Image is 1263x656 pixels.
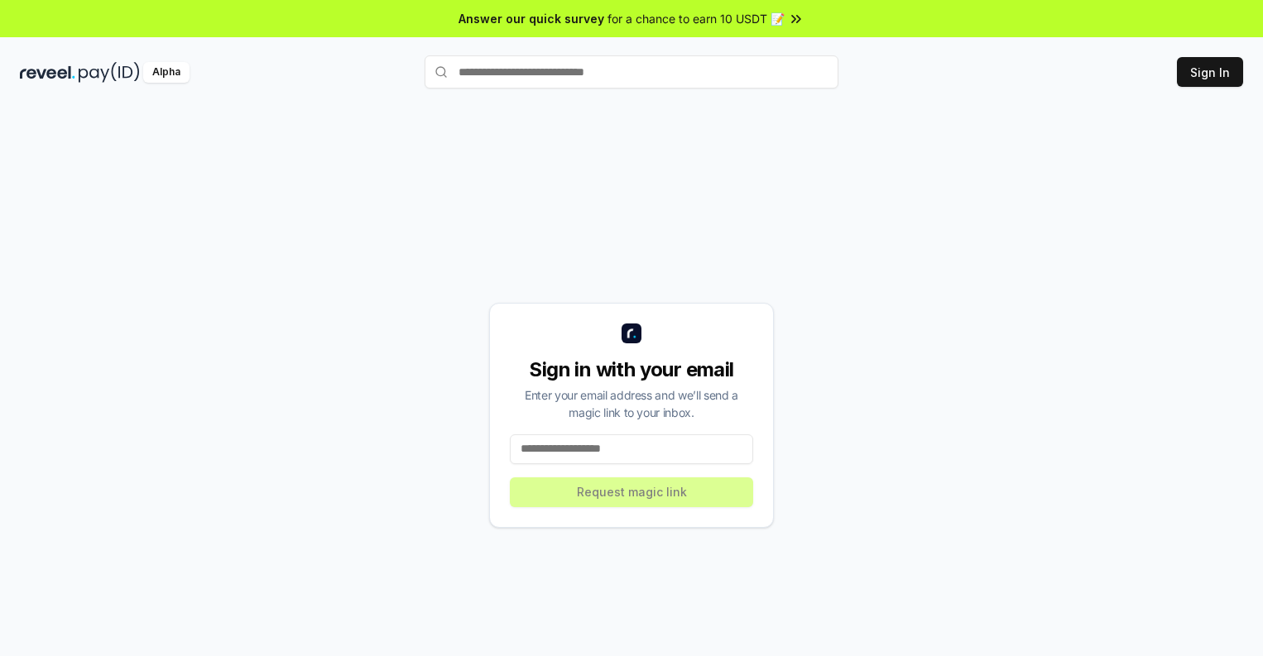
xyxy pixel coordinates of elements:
[510,386,753,421] div: Enter your email address and we’ll send a magic link to your inbox.
[607,10,785,27] span: for a chance to earn 10 USDT 📝
[1177,57,1243,87] button: Sign In
[143,62,190,83] div: Alpha
[510,357,753,383] div: Sign in with your email
[20,62,75,83] img: reveel_dark
[79,62,140,83] img: pay_id
[622,323,641,343] img: logo_small
[459,10,604,27] span: Answer our quick survey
